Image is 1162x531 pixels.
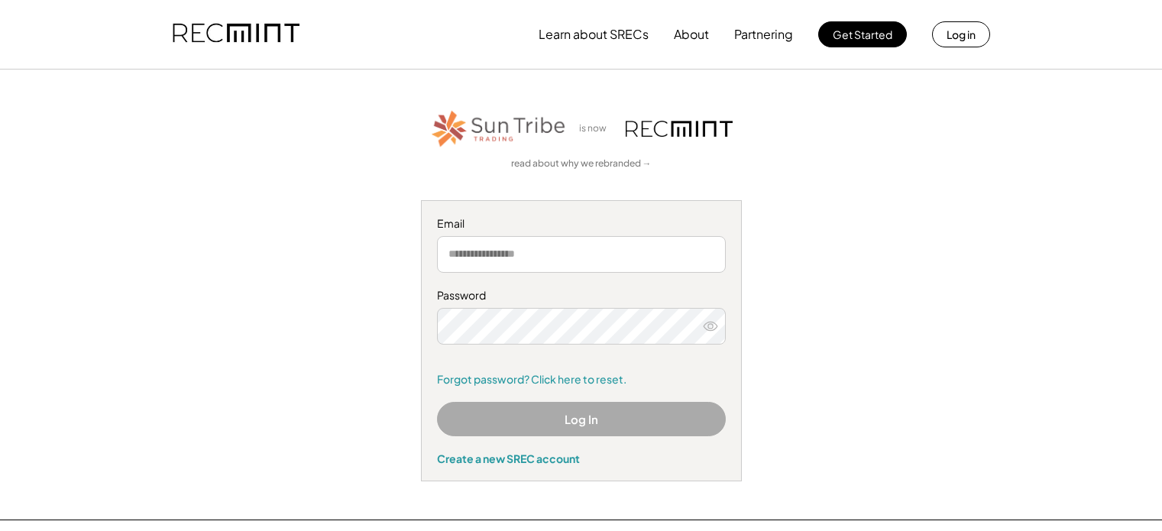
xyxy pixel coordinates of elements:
div: is now [575,122,618,135]
img: recmint-logotype%403x.png [173,8,299,60]
a: read about why we rebranded → [511,157,652,170]
button: Log in [932,21,990,47]
div: Password [437,288,726,303]
a: Forgot password? Click here to reset. [437,372,726,387]
img: recmint-logotype%403x.png [626,121,733,137]
button: Learn about SRECs [539,19,649,50]
img: STT_Horizontal_Logo%2B-%2BColor.png [430,108,568,150]
button: Partnering [734,19,793,50]
button: Log In [437,402,726,436]
button: Get Started [818,21,907,47]
div: Email [437,216,726,232]
button: About [674,19,709,50]
div: Create a new SREC account [437,452,726,465]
